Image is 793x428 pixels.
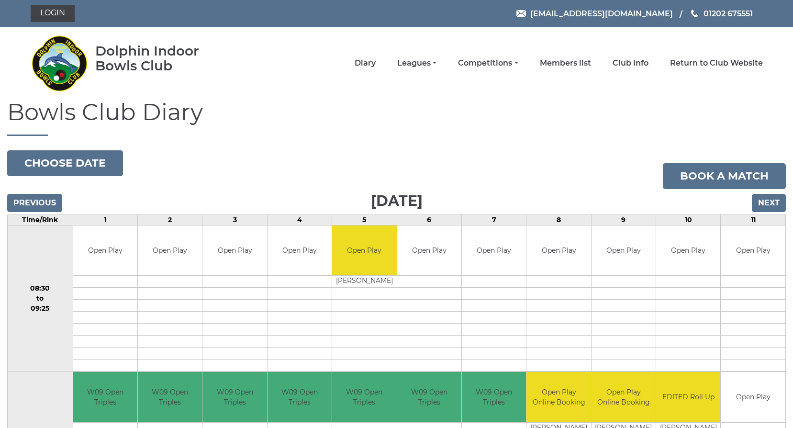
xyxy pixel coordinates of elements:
[721,372,785,422] td: Open Play
[7,100,786,136] h1: Bowls Club Diary
[138,225,202,276] td: Open Play
[458,58,518,68] a: Competitions
[95,44,230,73] div: Dolphin Indoor Bowls Club
[752,194,786,212] input: Next
[691,10,698,17] img: Phone us
[397,214,461,225] td: 6
[202,225,267,276] td: Open Play
[7,150,123,176] button: Choose date
[332,225,396,276] td: Open Play
[462,225,526,276] td: Open Play
[516,10,526,17] img: Email
[704,9,753,18] span: 01202 675551
[540,58,591,68] a: Members list
[516,8,673,20] a: Email [EMAIL_ADDRESS][DOMAIN_NAME]
[721,214,786,225] td: 11
[31,30,88,97] img: Dolphin Indoor Bowls Club
[526,214,591,225] td: 8
[7,194,62,212] input: Previous
[690,8,753,20] a: Phone us 01202 675551
[397,372,461,422] td: W09 Open Triples
[591,214,656,225] td: 9
[202,372,267,422] td: W09 Open Triples
[397,58,436,68] a: Leagues
[461,214,526,225] td: 7
[592,225,656,276] td: Open Play
[268,225,332,276] td: Open Play
[462,372,526,422] td: W09 Open Triples
[267,214,332,225] td: 4
[8,225,73,372] td: 08:30 to 09:25
[138,372,202,422] td: W09 Open Triples
[526,372,591,422] td: Open Play Online Booking
[73,214,137,225] td: 1
[592,372,656,422] td: Open Play Online Booking
[73,372,137,422] td: W09 Open Triples
[332,372,396,422] td: W09 Open Triples
[530,9,673,18] span: [EMAIL_ADDRESS][DOMAIN_NAME]
[138,214,202,225] td: 2
[656,372,720,422] td: EDITED Roll Up
[73,225,137,276] td: Open Play
[332,276,396,288] td: [PERSON_NAME]
[31,5,75,22] a: Login
[202,214,267,225] td: 3
[613,58,648,68] a: Club Info
[656,214,721,225] td: 10
[8,214,73,225] td: Time/Rink
[656,225,720,276] td: Open Play
[355,58,376,68] a: Diary
[526,225,591,276] td: Open Play
[721,225,785,276] td: Open Play
[663,163,786,189] a: Book a match
[397,225,461,276] td: Open Play
[670,58,763,68] a: Return to Club Website
[268,372,332,422] td: W09 Open Triples
[332,214,397,225] td: 5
